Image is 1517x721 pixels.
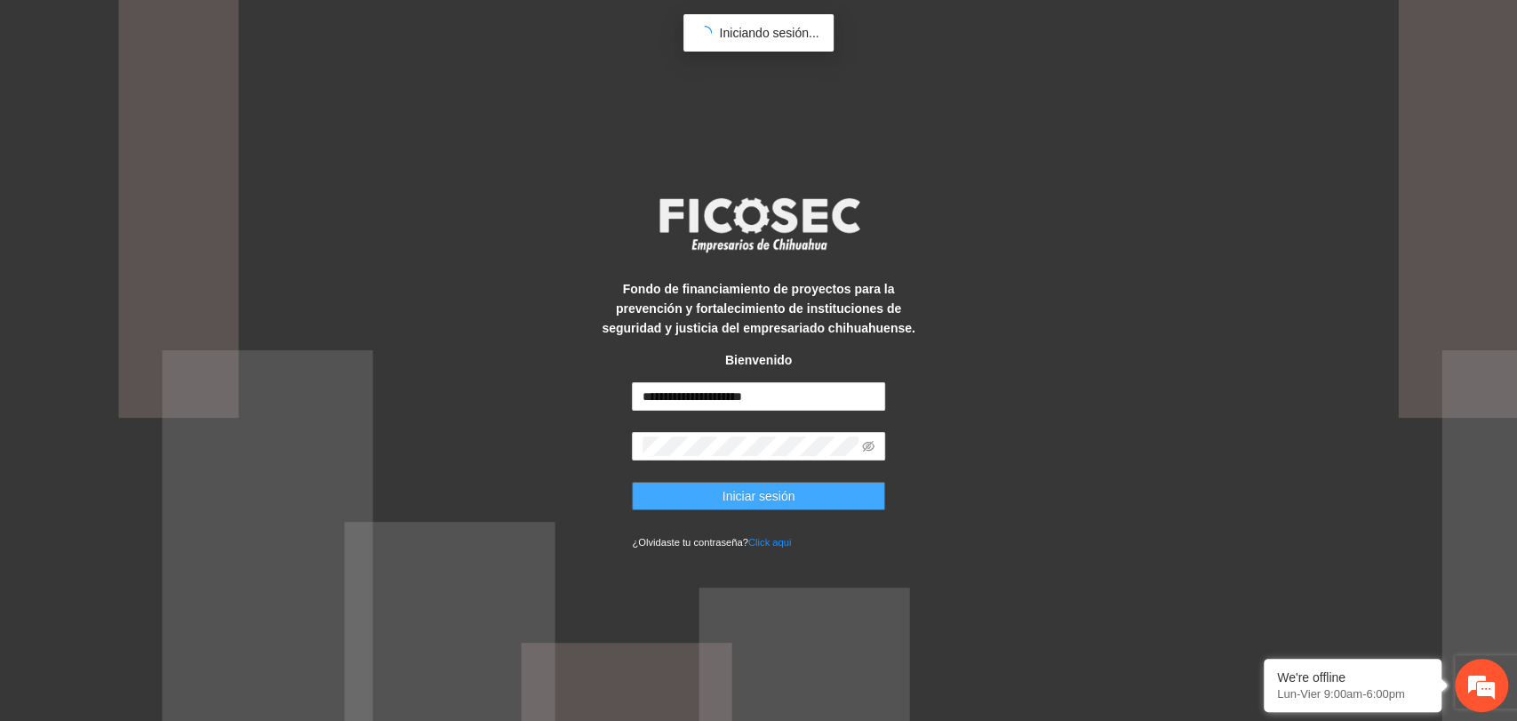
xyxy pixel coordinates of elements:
small: ¿Olvidaste tu contraseña? [632,537,791,548]
strong: Bienvenido [725,353,792,367]
button: Iniciar sesión [632,482,885,510]
strong: Fondo de financiamiento de proyectos para la prevención y fortalecimiento de instituciones de seg... [602,282,914,335]
div: We're offline [1277,670,1428,685]
span: Iniciar sesión [723,486,795,506]
p: Lun-Vier 9:00am-6:00pm [1277,687,1428,701]
span: eye-invisible [862,440,874,453]
span: loading [695,23,715,44]
span: Iniciando sesión... [719,26,818,40]
img: logo [648,192,870,258]
a: Click aqui [748,537,792,548]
